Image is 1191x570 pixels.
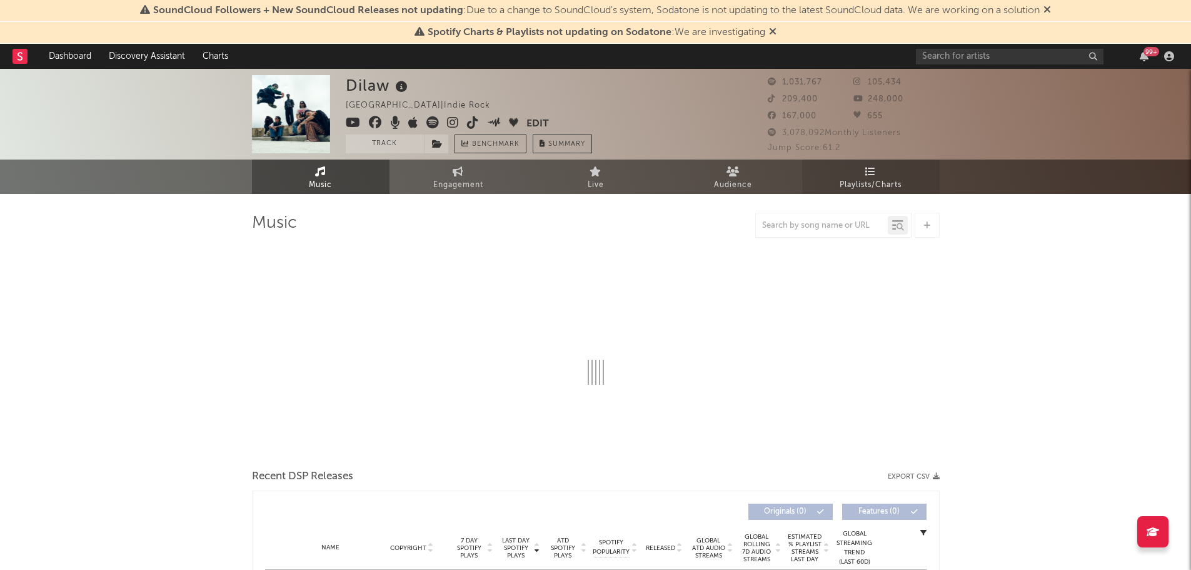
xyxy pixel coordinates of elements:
[346,75,411,96] div: Dilaw
[740,533,774,563] span: Global Rolling 7D Audio Streams
[769,28,776,38] span: Dismiss
[646,544,675,552] span: Released
[853,95,903,103] span: 248,000
[714,178,752,193] span: Audience
[768,129,901,137] span: 3,078,092 Monthly Listeners
[390,544,426,552] span: Copyright
[768,112,817,120] span: 167,000
[916,49,1103,64] input: Search for artists
[665,160,802,194] a: Audience
[853,112,883,120] span: 655
[691,537,726,559] span: Global ATD Audio Streams
[593,538,630,557] span: Spotify Popularity
[309,178,332,193] span: Music
[768,95,818,103] span: 209,400
[1143,47,1159,56] div: 99 +
[194,44,237,69] a: Charts
[100,44,194,69] a: Discovery Assistant
[588,178,604,193] span: Live
[290,543,372,552] div: Name
[768,78,822,86] span: 1,031,767
[548,141,585,148] span: Summary
[533,135,592,153] button: Summary
[433,178,483,193] span: Engagement
[428,28,671,38] span: Spotify Charts & Playlists not updating on Sodatone
[346,135,424,153] button: Track
[888,473,940,481] button: Export CSV
[455,135,526,153] a: Benchmark
[850,508,908,516] span: Features ( 0 )
[40,44,100,69] a: Dashboard
[1043,6,1051,16] span: Dismiss
[836,529,873,567] div: Global Streaming Trend (Last 60D)
[153,6,463,16] span: SoundCloud Followers + New SoundCloud Releases not updating
[768,144,840,152] span: Jump Score: 61.2
[453,537,486,559] span: 7 Day Spotify Plays
[802,160,940,194] a: Playlists/Charts
[527,160,665,194] a: Live
[252,160,389,194] a: Music
[428,28,765,38] span: : We are investigating
[748,504,833,520] button: Originals(0)
[546,537,580,559] span: ATD Spotify Plays
[500,537,533,559] span: Last Day Spotify Plays
[756,221,888,231] input: Search by song name or URL
[842,504,927,520] button: Features(0)
[1140,51,1148,61] button: 99+
[252,469,353,484] span: Recent DSP Releases
[853,78,902,86] span: 105,434
[840,178,902,193] span: Playlists/Charts
[472,137,520,152] span: Benchmark
[756,508,814,516] span: Originals ( 0 )
[346,98,505,113] div: [GEOGRAPHIC_DATA] | Indie Rock
[153,6,1040,16] span: : Due to a change to SoundCloud's system, Sodatone is not updating to the latest SoundCloud data....
[389,160,527,194] a: Engagement
[526,116,549,132] button: Edit
[788,533,822,563] span: Estimated % Playlist Streams Last Day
